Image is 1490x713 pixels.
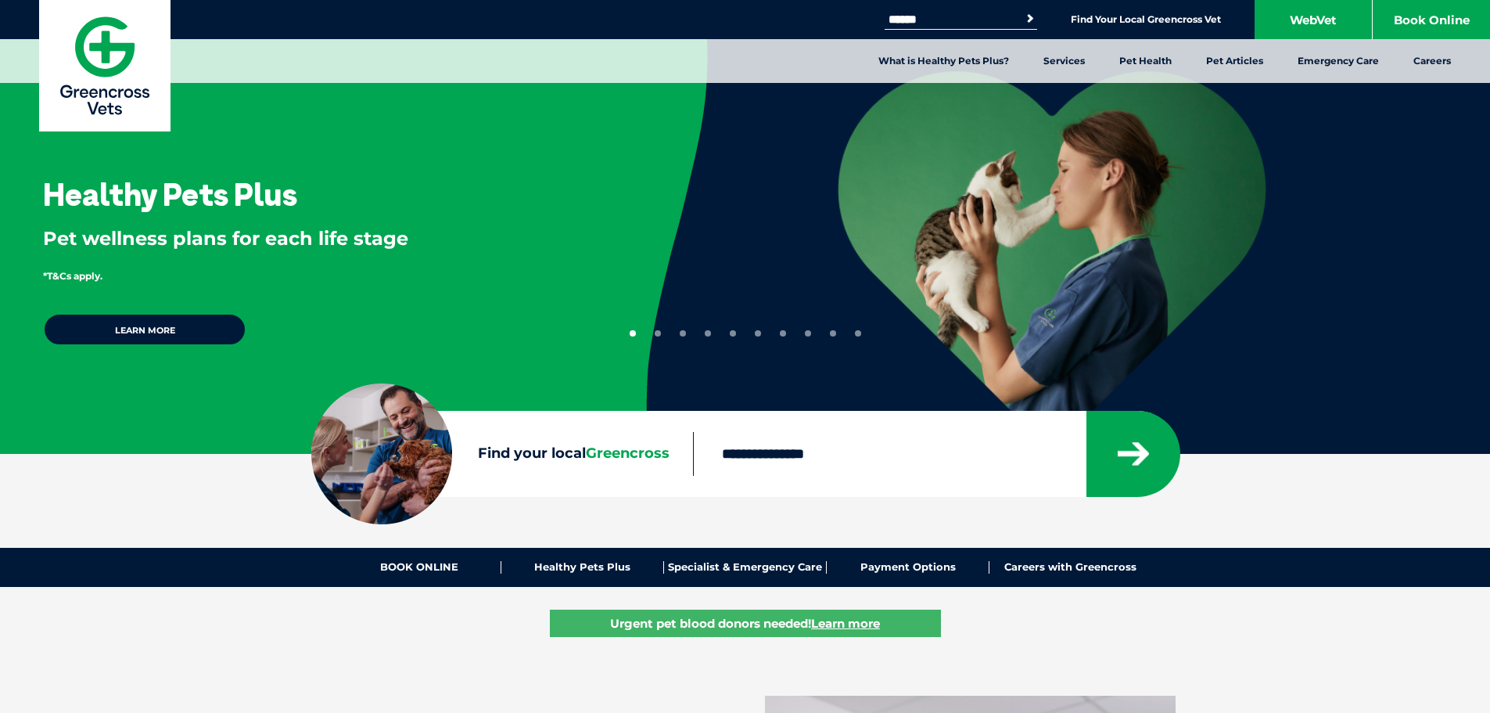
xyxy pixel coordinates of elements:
[680,330,686,337] button: 3 of 10
[586,445,670,462] span: Greencross
[1189,39,1280,83] a: Pet Articles
[861,39,1026,83] a: What is Healthy Pets Plus?
[805,330,811,337] button: 8 of 10
[43,270,102,282] span: *T&Cs apply.
[989,561,1151,574] a: Careers with Greencross
[43,178,297,210] h3: Healthy Pets Plus
[311,442,693,466] label: Find your local
[780,330,786,337] button: 7 of 10
[755,330,761,337] button: 6 of 10
[730,330,736,337] button: 5 of 10
[43,313,246,346] a: Learn more
[1026,39,1102,83] a: Services
[1280,39,1396,83] a: Emergency Care
[550,610,941,637] a: Urgent pet blood donors needed!Learn more
[664,561,827,574] a: Specialist & Emergency Care
[1071,13,1221,26] a: Find Your Local Greencross Vet
[855,330,861,337] button: 10 of 10
[339,561,501,574] a: BOOK ONLINE
[1022,11,1038,27] button: Search
[630,330,636,337] button: 1 of 10
[1396,39,1468,83] a: Careers
[811,616,880,631] u: Learn more
[830,330,836,337] button: 9 of 10
[827,561,989,574] a: Payment Options
[655,330,661,337] button: 2 of 10
[501,561,664,574] a: Healthy Pets Plus
[43,225,595,252] p: Pet wellness plans for each life stage
[1102,39,1189,83] a: Pet Health
[705,330,711,337] button: 4 of 10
